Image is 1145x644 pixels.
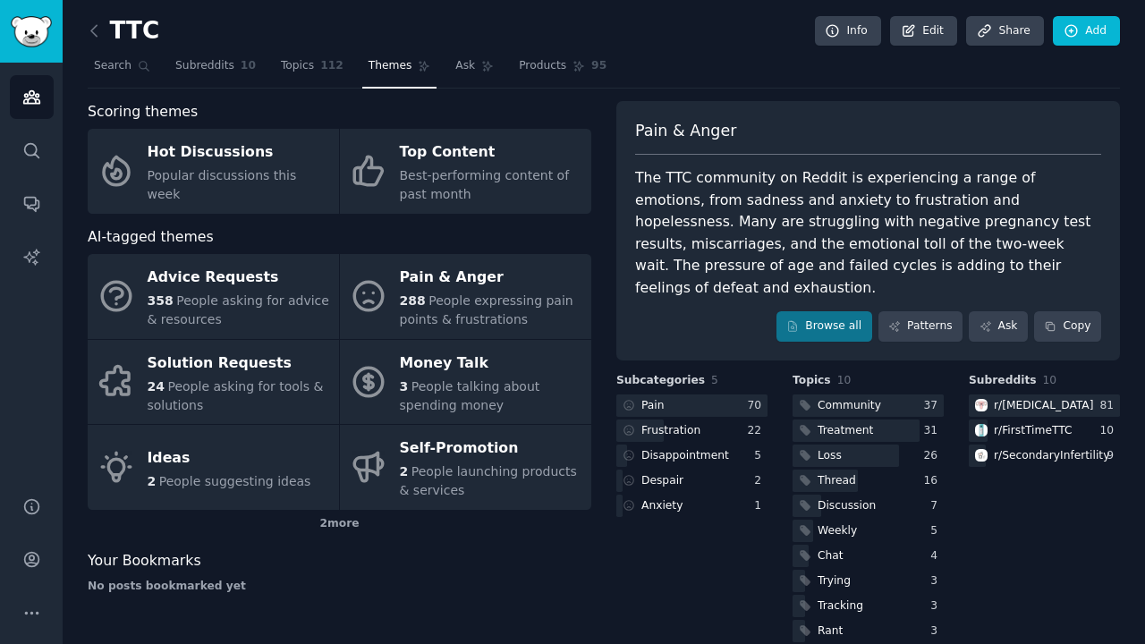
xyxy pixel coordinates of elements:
[815,16,881,47] a: Info
[369,58,412,74] span: Themes
[148,293,174,308] span: 358
[923,423,944,439] div: 31
[616,470,768,492] a: Despair2
[818,398,881,414] div: Community
[591,58,606,74] span: 95
[818,423,873,439] div: Treatment
[754,448,768,464] div: 5
[975,399,988,411] img: infertility
[641,448,729,464] div: Disappointment
[616,495,768,517] a: Anxiety1
[890,16,957,47] a: Edit
[641,398,665,414] div: Pain
[400,349,582,377] div: Money Talk
[88,425,339,510] a: Ideas2People suggesting ideas
[1107,448,1120,464] div: 9
[340,254,591,339] a: Pain & Anger288People expressing pain points & frustrations
[930,523,944,539] div: 5
[148,379,324,412] span: People asking for tools & solutions
[88,226,214,249] span: AI-tagged themes
[818,623,843,640] div: Rant
[635,167,1101,299] div: The TTC community on Reddit is experiencing a range of emotions, from sadness and anxiety to frus...
[616,445,768,467] a: Disappointment5
[159,474,311,488] span: People suggesting ideas
[793,570,944,592] a: Trying3
[400,264,582,292] div: Pain & Anger
[994,398,1094,414] div: r/ [MEDICAL_DATA]
[281,58,314,74] span: Topics
[400,293,426,308] span: 288
[1099,398,1120,414] div: 81
[969,394,1120,417] a: infertilityr/[MEDICAL_DATA]81
[616,394,768,417] a: Pain70
[930,498,944,514] div: 7
[969,311,1028,342] a: Ask
[818,473,856,489] div: Thread
[148,264,330,292] div: Advice Requests
[641,473,683,489] div: Despair
[148,293,329,326] span: People asking for advice & resources
[169,52,262,89] a: Subreddits10
[641,498,683,514] div: Anxiety
[818,498,876,514] div: Discussion
[793,620,944,642] a: Rant3
[793,545,944,567] a: Chat4
[1099,423,1120,439] div: 10
[930,573,944,589] div: 3
[88,101,198,123] span: Scoring themes
[148,139,330,167] div: Hot Discussions
[88,254,339,339] a: Advice Requests358People asking for advice & resources
[88,52,157,89] a: Search
[930,623,944,640] div: 3
[793,495,944,517] a: Discussion7
[711,374,718,386] span: 5
[94,58,131,74] span: Search
[793,419,944,442] a: Treatment31
[148,168,297,201] span: Popular discussions this week
[519,58,566,74] span: Products
[1034,311,1101,342] button: Copy
[449,52,500,89] a: Ask
[818,448,842,464] div: Loss
[88,550,201,572] span: Your Bookmarks
[513,52,613,89] a: Products95
[923,398,944,414] div: 37
[400,435,582,463] div: Self-Promotion
[362,52,437,89] a: Themes
[616,419,768,442] a: Frustration22
[966,16,1043,47] a: Share
[793,520,944,542] a: Weekly5
[148,349,330,377] div: Solution Requests
[818,598,863,614] div: Tracking
[340,425,591,510] a: Self-Promotion2People launching products & services
[340,129,591,214] a: Top ContentBest-performing content of past month
[340,340,591,425] a: Money Talk3People talking about spending money
[793,595,944,617] a: Tracking3
[994,448,1109,464] div: r/ SecondaryInfertility
[969,419,1120,442] a: FirstTimeTTCr/FirstTimeTTC10
[994,423,1073,439] div: r/ FirstTimeTTC
[148,444,311,472] div: Ideas
[930,598,944,614] div: 3
[923,473,944,489] div: 16
[635,120,736,142] span: Pain & Anger
[793,445,944,467] a: Loss26
[400,379,409,394] span: 3
[818,573,851,589] div: Trying
[878,311,963,342] a: Patterns
[969,373,1037,389] span: Subreddits
[88,17,159,46] h2: TTC
[320,58,343,74] span: 112
[275,52,350,89] a: Topics112
[148,379,165,394] span: 24
[923,448,944,464] div: 26
[776,311,872,342] a: Browse all
[754,498,768,514] div: 1
[400,293,573,326] span: People expressing pain points & frustrations
[837,374,852,386] span: 10
[400,464,409,479] span: 2
[1053,16,1120,47] a: Add
[175,58,234,74] span: Subreddits
[793,394,944,417] a: Community37
[747,423,768,439] div: 22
